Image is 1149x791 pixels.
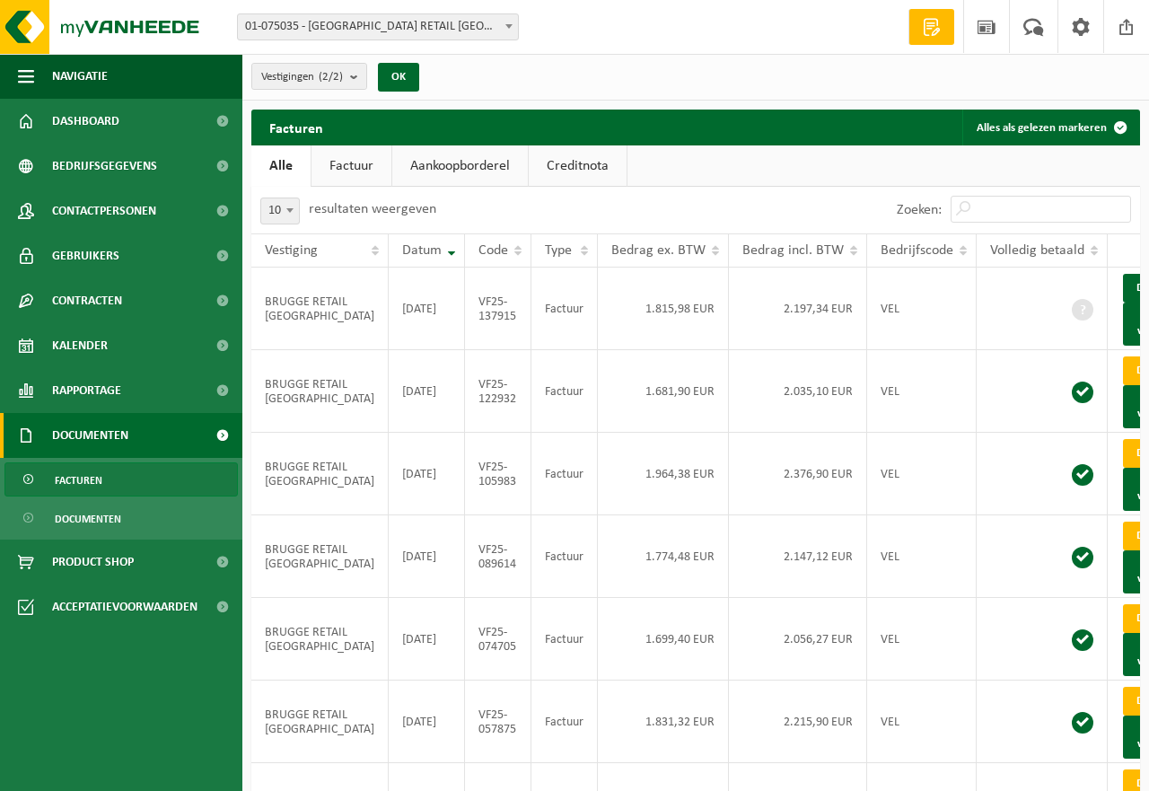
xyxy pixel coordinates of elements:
[611,243,706,258] span: Bedrag ex. BTW
[990,243,1084,258] span: Volledig betaald
[881,243,953,258] span: Bedrijfscode
[729,681,867,763] td: 2.215,90 EUR
[52,144,157,189] span: Bedrijfsgegevens
[389,268,465,350] td: [DATE]
[598,433,729,515] td: 1.964,38 EUR
[531,598,598,681] td: Factuur
[729,515,867,598] td: 2.147,12 EUR
[251,350,389,433] td: BRUGGE RETAIL [GEOGRAPHIC_DATA]
[261,64,343,91] span: Vestigingen
[378,63,419,92] button: OK
[251,145,311,187] a: Alle
[465,598,531,681] td: VF25-074705
[55,502,121,536] span: Documenten
[465,350,531,433] td: VF25-122932
[598,598,729,681] td: 1.699,40 EUR
[478,243,508,258] span: Code
[402,243,442,258] span: Datum
[52,54,108,99] span: Navigatie
[52,368,121,413] span: Rapportage
[531,350,598,433] td: Factuur
[465,515,531,598] td: VF25-089614
[729,433,867,515] td: 2.376,90 EUR
[251,268,389,350] td: BRUGGE RETAIL [GEOGRAPHIC_DATA]
[389,515,465,598] td: [DATE]
[598,681,729,763] td: 1.831,32 EUR
[598,515,729,598] td: 1.774,48 EUR
[465,268,531,350] td: VF25-137915
[309,202,436,216] label: resultaten weergeven
[392,145,528,187] a: Aankoopborderel
[729,598,867,681] td: 2.056,27 EUR
[261,198,299,224] span: 10
[867,433,977,515] td: VEL
[52,189,156,233] span: Contactpersonen
[545,243,572,258] span: Type
[52,278,122,323] span: Contracten
[251,598,389,681] td: BRUGGE RETAIL [GEOGRAPHIC_DATA]
[4,462,238,497] a: Facturen
[265,243,318,258] span: Vestiging
[729,350,867,433] td: 2.035,10 EUR
[52,584,197,629] span: Acceptatievoorwaarden
[52,413,128,458] span: Documenten
[237,13,519,40] span: 01-075035 - BRUGGE RETAIL NV - BRUGGE
[531,681,598,763] td: Factuur
[729,268,867,350] td: 2.197,34 EUR
[465,433,531,515] td: VF25-105983
[389,433,465,515] td: [DATE]
[867,681,977,763] td: VEL
[389,598,465,681] td: [DATE]
[598,268,729,350] td: 1.815,98 EUR
[251,110,341,145] h2: Facturen
[962,110,1138,145] button: Alles als gelezen markeren
[867,268,977,350] td: VEL
[251,63,367,90] button: Vestigingen(2/2)
[598,350,729,433] td: 1.681,90 EUR
[238,14,518,40] span: 01-075035 - BRUGGE RETAIL NV - BRUGGE
[251,681,389,763] td: BRUGGE RETAIL [GEOGRAPHIC_DATA]
[867,350,977,433] td: VEL
[52,99,119,144] span: Dashboard
[4,501,238,535] a: Documenten
[52,323,108,368] span: Kalender
[531,515,598,598] td: Factuur
[531,433,598,515] td: Factuur
[867,515,977,598] td: VEL
[389,350,465,433] td: [DATE]
[465,681,531,763] td: VF25-057875
[52,233,119,278] span: Gebruikers
[897,203,942,217] label: Zoeken:
[531,268,598,350] td: Factuur
[867,598,977,681] td: VEL
[319,71,343,83] count: (2/2)
[311,145,391,187] a: Factuur
[260,198,300,224] span: 10
[389,681,465,763] td: [DATE]
[251,433,389,515] td: BRUGGE RETAIL [GEOGRAPHIC_DATA]
[529,145,627,187] a: Creditnota
[55,463,102,497] span: Facturen
[742,243,844,258] span: Bedrag incl. BTW
[52,540,134,584] span: Product Shop
[251,515,389,598] td: BRUGGE RETAIL [GEOGRAPHIC_DATA]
